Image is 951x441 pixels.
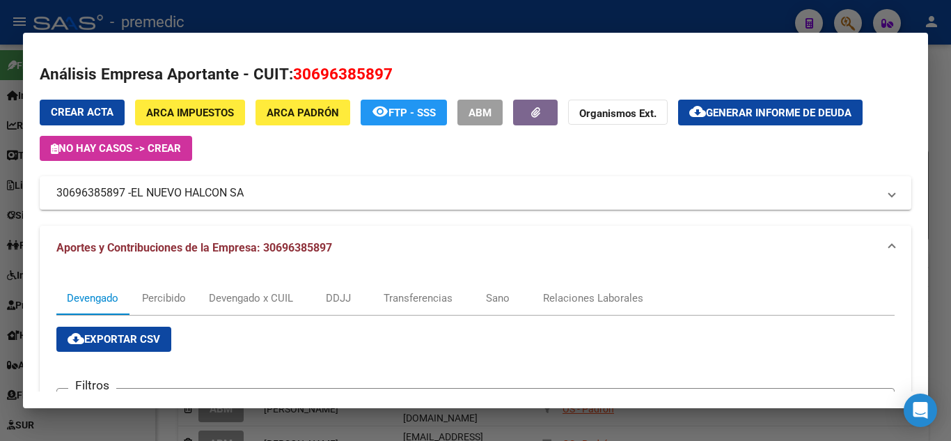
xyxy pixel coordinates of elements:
[40,176,911,210] mat-expansion-panel-header: 30696385897 -EL NUEVO HALCON SA
[68,378,116,393] h3: Filtros
[706,107,851,119] span: Generar informe de deuda
[56,327,171,352] button: Exportar CSV
[469,107,492,119] span: ABM
[68,333,160,346] span: Exportar CSV
[40,100,125,125] button: Crear Acta
[209,291,293,306] div: Devengado x CUIL
[51,142,181,155] span: No hay casos -> Crear
[146,107,234,119] span: ARCA Impuestos
[142,291,186,306] div: Percibido
[56,241,332,254] span: Aportes y Contribuciones de la Empresa: 30696385897
[384,291,453,306] div: Transferencias
[543,291,643,306] div: Relaciones Laborales
[568,100,668,125] button: Organismos Ext.
[457,100,503,125] button: ABM
[689,103,706,120] mat-icon: cloud_download
[579,107,657,120] strong: Organismos Ext.
[372,103,388,120] mat-icon: remove_red_eye
[68,330,84,347] mat-icon: cloud_download
[486,291,510,306] div: Sano
[135,100,245,125] button: ARCA Impuestos
[326,291,351,306] div: DDJJ
[293,65,393,83] span: 30696385897
[40,136,192,161] button: No hay casos -> Crear
[67,291,118,306] div: Devengado
[131,185,244,201] span: EL NUEVO HALCON SA
[40,226,911,270] mat-expansion-panel-header: Aportes y Contribuciones de la Empresa: 30696385897
[388,107,436,119] span: FTP - SSS
[678,100,863,125] button: Generar informe de deuda
[40,63,911,86] h2: Análisis Empresa Aportante - CUIT:
[56,185,878,201] mat-panel-title: 30696385897 -
[51,106,113,118] span: Crear Acta
[904,394,937,427] div: Open Intercom Messenger
[361,100,447,125] button: FTP - SSS
[256,100,350,125] button: ARCA Padrón
[267,107,339,119] span: ARCA Padrón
